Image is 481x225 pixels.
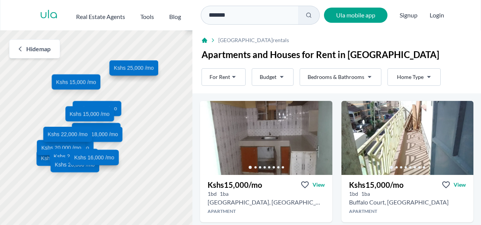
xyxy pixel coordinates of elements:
span: Budget [260,73,276,81]
span: Kshs 18,000 /mo [78,130,118,138]
a: Kshs15,000/moViewView property in detail1bd 1ba Buffalo Court, [GEOGRAPHIC_DATA]Apartment [341,175,474,222]
a: Kshs 18,000 /mo [74,126,122,142]
h2: 1 bedroom Apartment for rent in Donholm - Kshs 15,000/mo -Buffalo Court, Nairobi, Kenya, Nairobi ... [349,198,449,207]
img: 1 bedroom Apartment for rent - Kshs 15,000/mo - in Donholm around Buffalo Court, Nairobi, Kenya, ... [341,101,474,175]
button: Real Estate Agents [76,9,125,21]
span: Kshs 16,000 /mo [74,154,114,161]
span: Home Type [397,73,424,81]
button: Tools [140,9,154,21]
span: Kshs 20,000 /mo [55,161,95,168]
h1: Apartments and Houses for Rent in [GEOGRAPHIC_DATA] [202,49,472,61]
h3: Kshs 15,000 /mo [349,179,403,190]
h2: Blog [169,12,181,21]
span: Kshs 13,500 /mo [41,154,81,162]
a: Kshs 20,000 /mo [37,140,86,155]
h3: Kshs 15,000 /mo [208,179,262,190]
a: Kshs 25,000 /mo [110,60,158,76]
h4: Apartment [341,208,474,214]
button: Budget [252,68,294,86]
a: Kshs 16,000 /mo [45,140,94,155]
h2: 1 bedroom Apartment for rent in Donholm - Kshs 15,000/mo -TBC Plaza, Nairobi, Kenya, Nairobi county [208,198,325,207]
h2: Tools [140,12,154,21]
a: Click to view property [184,15,232,30]
a: Kshs 15,000 /mo [72,123,121,138]
span: View [454,181,466,189]
span: Hide map [26,44,51,53]
a: Kshs15,000/moViewView property in detail1bd 1ba [GEOGRAPHIC_DATA], [GEOGRAPHIC_DATA]Apartment [200,175,332,222]
img: 1 bedroom Apartment for rent - Kshs 15,000/mo - in Donholm near TBC Plaza, Nairobi, Kenya, Nairob... [200,101,332,175]
span: Kshs 20,000 /mo [41,144,81,151]
span: Kshs 19,500 /mo [77,105,117,112]
a: ula [40,8,58,22]
a: Ula mobile app [324,8,387,23]
a: Kshs 13,500 /mo [37,151,85,166]
span: [GEOGRAPHIC_DATA] rentals [218,36,289,44]
button: Bedrooms & Bathrooms [300,68,381,86]
span: Kshs 22,000 /mo [48,131,87,138]
span: Bedrooms & Bathrooms [308,73,364,81]
button: Home Type [387,68,441,86]
a: Kshs 20,000 /mo [51,157,99,172]
a: Kshs 15,000 /mo [52,74,100,90]
span: Kshs 20,000 /mo [54,153,94,160]
span: For Rent [210,73,230,81]
h5: 1 bedrooms [208,190,217,198]
h5: 1 bathrooms [361,190,370,198]
button: Login [430,11,444,20]
h5: 1 bathrooms [220,190,229,198]
a: Blog [169,9,181,21]
span: View [313,181,325,189]
span: Signup [400,8,418,23]
a: Kshs 20,000 /mo [49,149,98,164]
span: Kshs 15,000 /mo [56,78,96,86]
button: For Rent [202,68,246,86]
span: Kshs 15,000 /mo [70,110,110,118]
a: Kshs 22,000 /mo [43,127,92,142]
h2: Real Estate Agents [76,12,125,21]
a: Kshs 15,000 /mo [65,106,114,121]
h4: Apartment [200,208,332,214]
span: Kshs 25,000 /mo [114,64,154,72]
h5: 1 bedrooms [349,190,358,198]
a: Kshs 16,000 /mo [70,150,119,165]
nav: Main [76,9,196,21]
a: Kshs 19,500 /mo [73,101,121,116]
